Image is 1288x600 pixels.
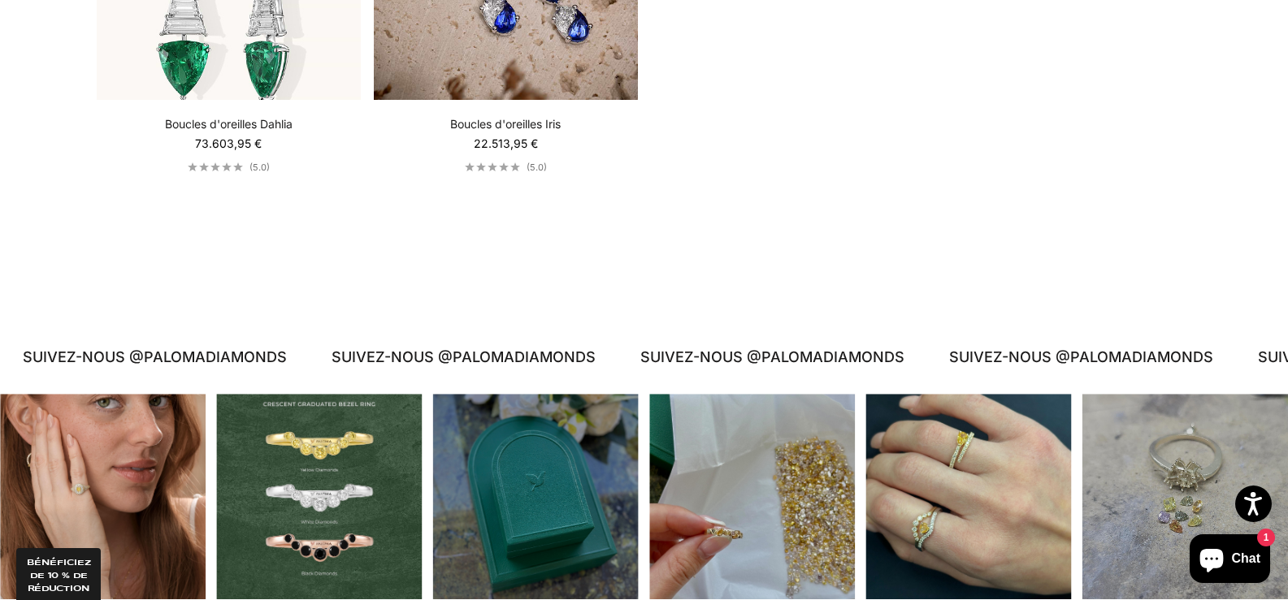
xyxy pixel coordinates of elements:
[465,162,547,173] a: 5,0 sur 5,0 étoiles(5.0)
[865,394,1071,599] div: La publication Instagram s'ouvre dans une fenêtre contextuelle
[649,394,855,599] div: La publication Instagram s'ouvre dans une fenêtre contextuelle
[195,136,262,150] font: 73.603,95 €
[21,348,285,365] font: SUIVEZ-NOUS @PALOMADIAMONDS
[188,162,270,173] a: 5,0 sur 5,0 étoiles(5.0)
[249,162,270,173] font: (5.0)
[948,348,1212,365] font: SUIVEZ-NOUS @PALOMADIAMONDS
[474,136,538,150] font: 22.513,95 €
[1185,534,1275,587] inbox-online-store-chat: Chat de la boutique en ligne Shopify
[433,394,639,599] div: La publication Instagram s'ouvre dans une fenêtre contextuelle
[165,117,293,131] font: Boucles d'oreilles Dahlia
[639,348,903,365] font: SUIVEZ-NOUS @PALOMADIAMONDS
[165,116,293,132] a: Boucles d'oreilles Dahlia
[450,117,561,131] font: Boucles d'oreilles Iris
[450,116,561,132] a: Boucles d'oreilles Iris
[330,348,594,365] font: SUIVEZ-NOUS @PALOMADIAMONDS
[188,162,243,171] div: 5,0 sur 5,0 étoiles
[27,559,91,593] font: BÉNÉFICIEZ DE 10 % DE RÉDUCTION
[16,548,101,600] div: BÉNÉFICIEZ DE 10 % DE RÉDUCTION
[1082,394,1288,599] div: La publication Instagram s'ouvre dans une fenêtre contextuelle
[527,162,547,173] font: (5.0)
[465,162,520,171] div: 5,0 sur 5,0 étoiles
[216,394,422,599] div: La publication Instagram s'ouvre dans une fenêtre contextuelle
